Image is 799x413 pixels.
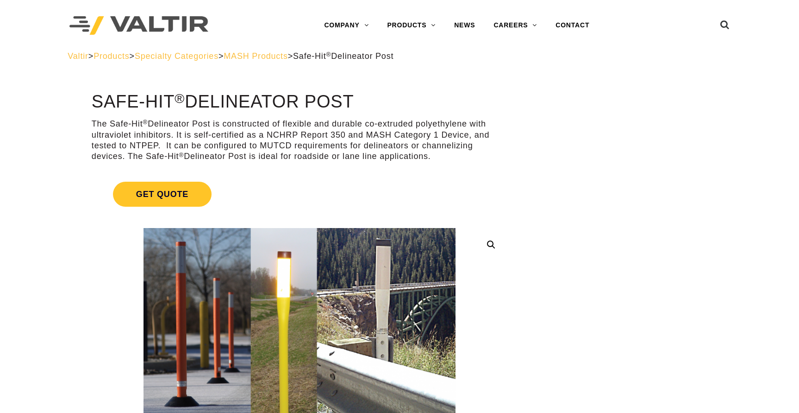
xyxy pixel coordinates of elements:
a: Valtir [68,51,88,61]
sup: ® [326,51,331,58]
span: Safe-Hit Delineator Post [293,51,393,61]
p: The Safe-Hit Delineator Post is constructed of flexible and durable co-extruded polyethylene with... [92,119,508,162]
a: CONTACT [546,16,599,35]
div: > > > > [68,51,731,62]
sup: ® [143,119,148,126]
a: PRODUCTS [378,16,445,35]
sup: ® [175,91,185,106]
a: COMPANY [315,16,378,35]
sup: ® [179,152,184,159]
img: Valtir [69,16,208,35]
a: Products [94,51,129,61]
a: NEWS [445,16,484,35]
a: CAREERS [484,16,546,35]
span: Get Quote [113,182,212,207]
a: Get Quote [92,171,508,218]
a: Specialty Categories [135,51,218,61]
a: MASH Products [224,51,287,61]
h1: Safe-Hit Delineator Post [92,92,508,112]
